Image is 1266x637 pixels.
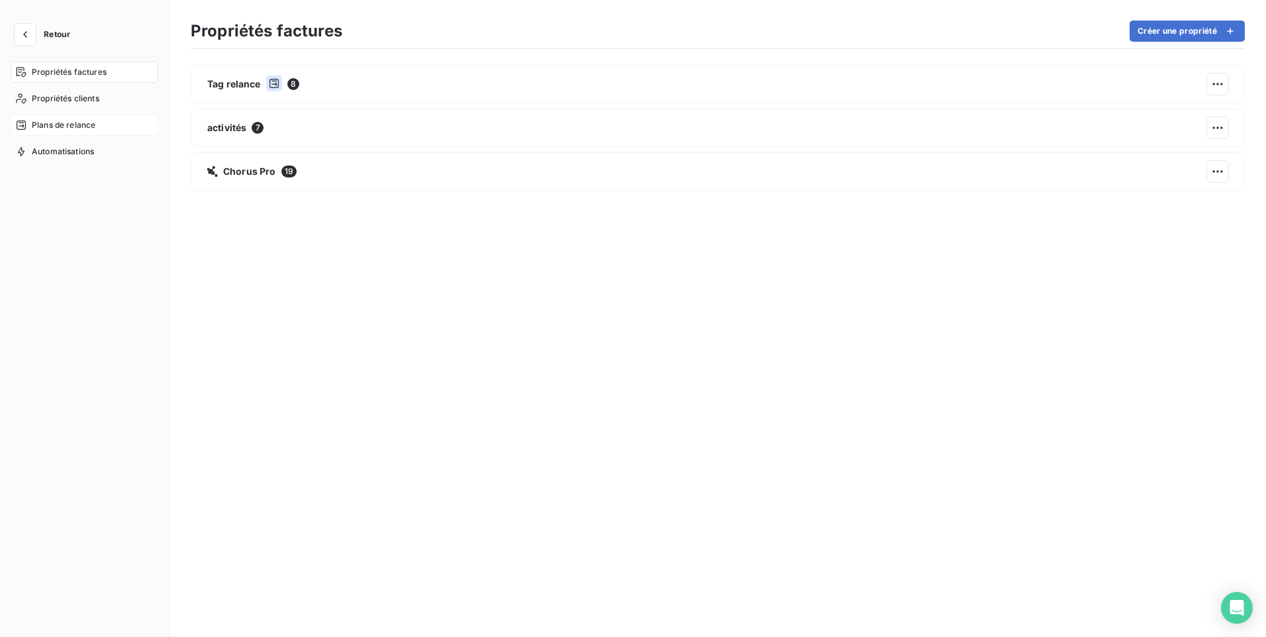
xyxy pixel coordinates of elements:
div: Open Intercom Messenger [1221,592,1253,624]
span: Automatisations [32,146,94,158]
a: Automatisations [11,141,158,162]
span: Propriétés clients [32,93,99,105]
button: Retour [11,24,81,45]
a: Plans de relance [11,115,158,136]
h3: Propriétés factures [191,19,342,43]
span: Retour [44,30,70,38]
button: Créer une propriété [1130,21,1245,42]
span: Propriétés factures [32,66,107,78]
a: Propriétés clients [11,88,158,109]
span: Tag relance [207,77,261,91]
a: Propriétés factures [11,62,158,83]
span: 8 [287,78,299,90]
span: Plans de relance [32,119,95,131]
span: 19 [281,166,297,177]
span: Chorus Pro [223,165,276,178]
span: activités [207,121,246,134]
span: 7 [252,122,264,134]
